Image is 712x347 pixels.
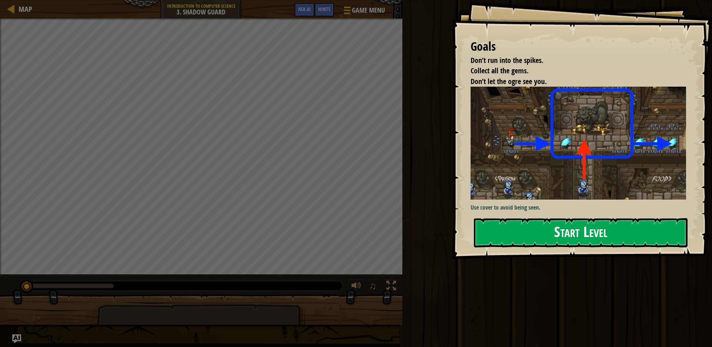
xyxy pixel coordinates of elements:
button: Start Level [474,218,688,247]
li: Collect all the gems. [461,66,684,76]
span: Map [19,4,32,14]
button: ♫ [367,279,380,294]
span: Don’t let the ogre see you. [471,76,547,86]
button: Toggle fullscreen [384,279,399,294]
li: Don’t run into the spikes. [461,55,684,66]
span: Ask AI [298,6,311,13]
img: Shadow guard [471,87,692,199]
span: Game Menu [352,6,385,15]
div: Goals [471,38,686,55]
button: Game Menu [338,3,389,20]
span: ♫ [369,280,376,291]
a: Map [15,4,32,14]
span: Hints [318,6,330,13]
p: Use cover to avoid being seen. [471,203,692,212]
button: Ask AI [294,3,314,17]
button: Ask AI [12,334,21,343]
li: Don’t let the ogre see you. [461,76,684,87]
span: Collect all the gems. [471,66,528,76]
button: Adjust volume [349,279,364,294]
span: Don’t run into the spikes. [471,55,543,65]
